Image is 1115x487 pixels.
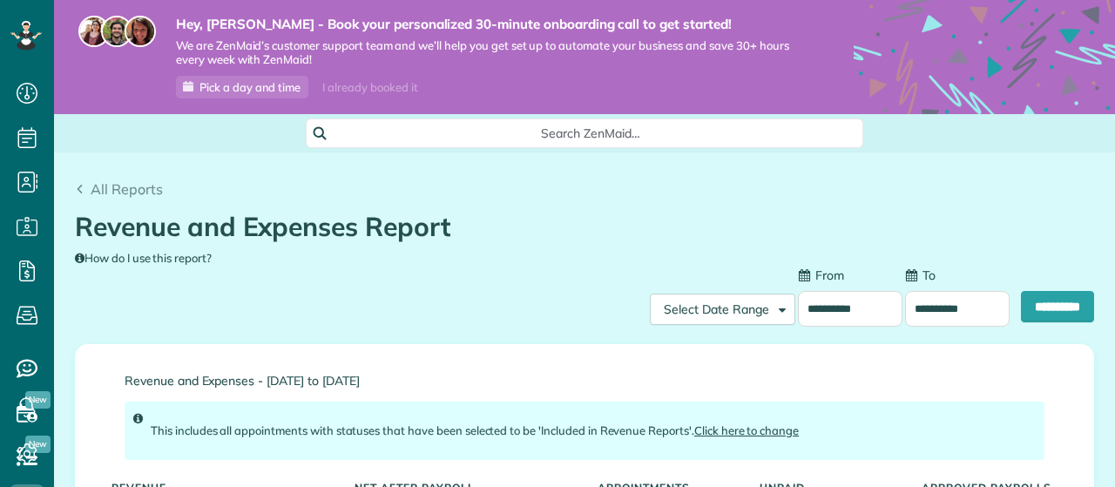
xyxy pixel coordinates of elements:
span: Pick a day and time [199,80,301,94]
a: All Reports [75,179,163,200]
span: All Reports [91,180,163,198]
a: Click here to change [694,423,799,437]
span: Select Date Range [664,301,769,317]
strong: Hey, [PERSON_NAME] - Book your personalized 30-minute onboarding call to get started! [176,16,801,33]
img: michelle-19f622bdf1676172e81f8f8fba1fb50e276960ebfe0243fe18214015130c80e4.jpg [125,16,156,47]
span: This includes all appointments with statuses that have been selected to be 'Included in Revenue R... [151,423,799,437]
a: How do I use this report? [75,251,212,265]
button: Select Date Range [650,294,795,325]
span: We are ZenMaid’s customer support team and we’ll help you get set up to automate your business an... [176,38,801,68]
a: Pick a day and time [176,76,308,98]
h1: Revenue and Expenses Report [75,213,1081,241]
img: jorge-587dff0eeaa6aab1f244e6dc62b8924c3b6ad411094392a53c71c6c4a576187d.jpg [101,16,132,47]
label: To [905,267,936,284]
label: From [798,267,844,284]
span: Revenue and Expenses - [DATE] to [DATE] [125,375,1044,388]
div: I already booked it [312,77,428,98]
img: maria-72a9807cf96188c08ef61303f053569d2e2a8a1cde33d635c8a3ac13582a053d.jpg [78,16,110,47]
